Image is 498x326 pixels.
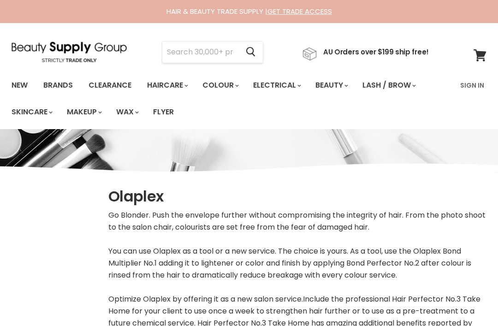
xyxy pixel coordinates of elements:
a: Makeup [60,102,107,122]
a: GET TRADE ACCESS [267,6,332,16]
a: Colour [196,76,244,95]
a: Flyer [146,102,181,122]
h1: Olaplex [108,187,486,206]
ul: Main menu [5,72,455,125]
a: Brands [36,76,80,95]
a: Haircare [140,76,194,95]
a: Electrical [246,76,307,95]
a: Clearance [82,76,138,95]
a: Lash / Brow [356,76,421,95]
iframe: Gorgias live chat messenger [452,283,489,317]
button: Search [238,41,263,63]
a: Beauty [308,76,354,95]
a: New [5,76,35,95]
a: Sign In [455,76,490,95]
a: Wax [109,102,144,122]
a: Skincare [5,102,58,122]
form: Product [162,41,263,63]
input: Search [162,41,238,63]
